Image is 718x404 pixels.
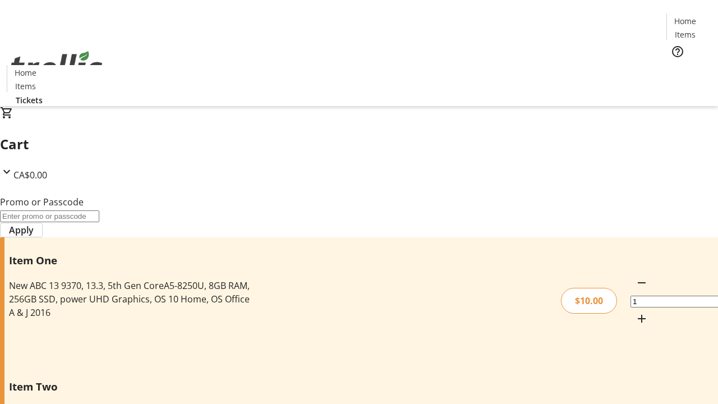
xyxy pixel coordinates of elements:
a: Items [7,80,43,92]
div: $10.00 [561,288,617,314]
button: Decrement by one [630,272,653,294]
span: Tickets [675,65,702,77]
span: Tickets [16,94,43,106]
a: Home [7,67,43,79]
button: Increment by one [630,307,653,330]
span: Items [675,29,696,40]
h3: Item One [9,252,254,268]
button: Help [666,40,689,63]
h3: Item Two [9,379,254,394]
span: CA$0.00 [13,169,47,181]
div: New ABC 13 9370, 13.3, 5th Gen CoreA5-8250U, 8GB RAM, 256GB SSD, power UHD Graphics, OS 10 Home, ... [9,279,254,319]
a: Tickets [7,94,52,106]
a: Home [667,15,703,27]
span: Apply [9,223,34,237]
a: Items [667,29,703,40]
span: Items [15,80,36,92]
span: Home [15,67,36,79]
img: Orient E2E Organization zKkD3OFfxE's Logo [7,39,107,95]
span: Home [674,15,696,27]
a: Tickets [666,65,711,77]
